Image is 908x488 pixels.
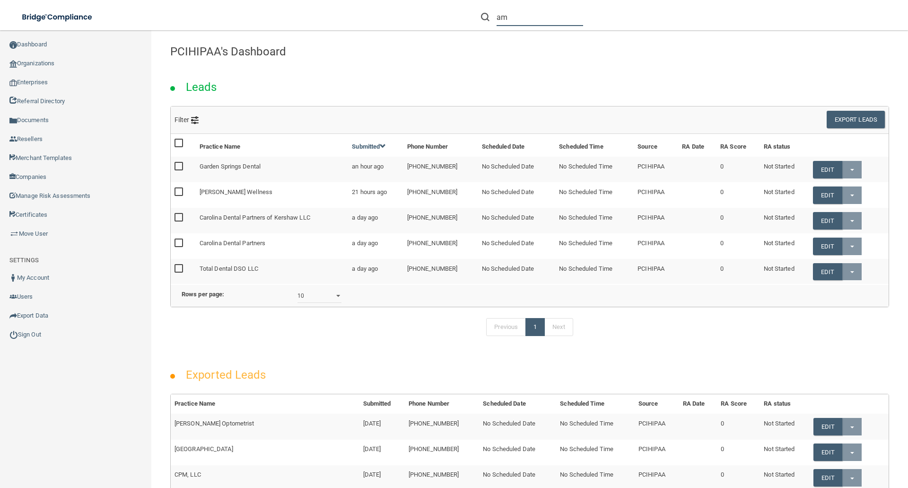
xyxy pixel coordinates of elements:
td: No Scheduled Date [478,208,556,233]
td: Not Started [760,182,810,208]
img: icon-documents.8dae5593.png [9,117,17,124]
td: Not Started [760,259,810,284]
img: ic_dashboard_dark.d01f4a41.png [9,41,17,49]
td: No Scheduled Time [555,182,634,208]
th: Phone Number [403,134,478,157]
td: [PERSON_NAME] Wellness [196,182,348,208]
td: No Scheduled Time [556,414,635,439]
td: 0 [716,182,760,208]
td: 0 [717,440,760,465]
button: Export Leads [827,111,885,128]
td: 0 [716,208,760,233]
td: PCIHIPAA [634,233,678,259]
th: Source [635,394,679,414]
td: PCIHIPAA [635,440,679,465]
th: Scheduled Date [479,394,556,414]
td: Carolina Dental Partners [196,233,348,259]
td: No Scheduled Time [555,259,634,284]
span: Filter [175,116,199,124]
td: [PHONE_NUMBER] [405,414,479,439]
td: Not Started [760,233,810,259]
iframe: Drift Widget Chat Controller [744,421,897,459]
td: Carolina Dental Partners of Kershaw LLC [196,208,348,233]
td: an hour ago [348,157,403,182]
img: ic_power_dark.7ecde6b1.png [9,330,18,339]
a: Edit [813,418,842,435]
td: No Scheduled Date [478,157,556,182]
td: 0 [716,157,760,182]
a: Edit [813,161,842,178]
th: RA status [760,394,809,414]
b: Rows per page: [182,291,224,298]
th: Scheduled Time [556,394,635,414]
h4: PCIHIPAA's Dashboard [170,45,889,58]
a: Edit [813,238,842,255]
img: ic_reseller.de258add.png [9,135,17,143]
td: 0 [716,259,760,284]
td: [DATE] [359,440,405,465]
td: Not Started [760,157,810,182]
a: Edit [813,263,842,281]
td: PCIHIPAA [634,208,678,233]
td: [PHONE_NUMBER] [405,440,479,465]
img: ic-search.3b580494.png [481,13,489,21]
img: icon-filter@2x.21656d0b.png [191,116,199,124]
th: Phone Number [405,394,479,414]
th: Source [634,134,678,157]
th: RA Date [679,394,717,414]
label: SETTINGS [9,255,39,266]
th: Scheduled Time [555,134,634,157]
th: Practice Name [171,394,359,414]
th: RA Score [717,394,760,414]
td: PCIHIPAA [634,259,678,284]
td: a day ago [348,259,403,284]
a: Edit [813,469,842,487]
td: No Scheduled Date [478,259,556,284]
td: No Scheduled Date [479,440,556,465]
td: a day ago [348,233,403,259]
th: Practice Name [196,134,348,157]
td: [PHONE_NUMBER] [403,157,478,182]
td: Not Started [760,208,810,233]
td: No Scheduled Date [479,414,556,439]
th: RA Score [716,134,760,157]
img: ic_user_dark.df1a06c3.png [9,274,17,282]
img: icon-export.b9366987.png [9,312,17,319]
td: Not Started [760,414,809,439]
a: Edit [813,186,842,204]
td: PCIHIPAA [634,182,678,208]
td: No Scheduled Time [555,233,634,259]
th: RA Date [678,134,716,157]
a: Previous [486,318,526,336]
td: Total Dental DSO LLC [196,259,348,284]
td: [PERSON_NAME] Optometrist [171,414,359,439]
td: [PHONE_NUMBER] [403,233,478,259]
td: [DATE] [359,414,405,439]
input: Search [497,9,583,26]
a: Edit [813,212,842,230]
h2: Exported Leads [176,362,275,388]
th: Scheduled Date [478,134,556,157]
a: Submitted [352,143,386,150]
td: [PHONE_NUMBER] [403,182,478,208]
th: Submitted [359,394,405,414]
td: No Scheduled Time [556,440,635,465]
td: 0 [717,414,760,439]
img: icon-users.e205127d.png [9,293,17,301]
h2: Leads [176,74,227,100]
td: a day ago [348,208,403,233]
td: No Scheduled Time [555,208,634,233]
a: 1 [525,318,545,336]
a: Next [544,318,573,336]
td: 21 hours ago [348,182,403,208]
img: organization-icon.f8decf85.png [9,60,17,68]
td: No Scheduled Date [478,233,556,259]
td: PCIHIPAA [635,414,679,439]
td: 0 [716,233,760,259]
td: PCIHIPAA [634,157,678,182]
td: Garden Springs Dental [196,157,348,182]
td: No Scheduled Date [478,182,556,208]
img: bridge_compliance_login_screen.278c3ca4.svg [14,8,101,27]
td: [PHONE_NUMBER] [403,259,478,284]
td: [GEOGRAPHIC_DATA] [171,440,359,465]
